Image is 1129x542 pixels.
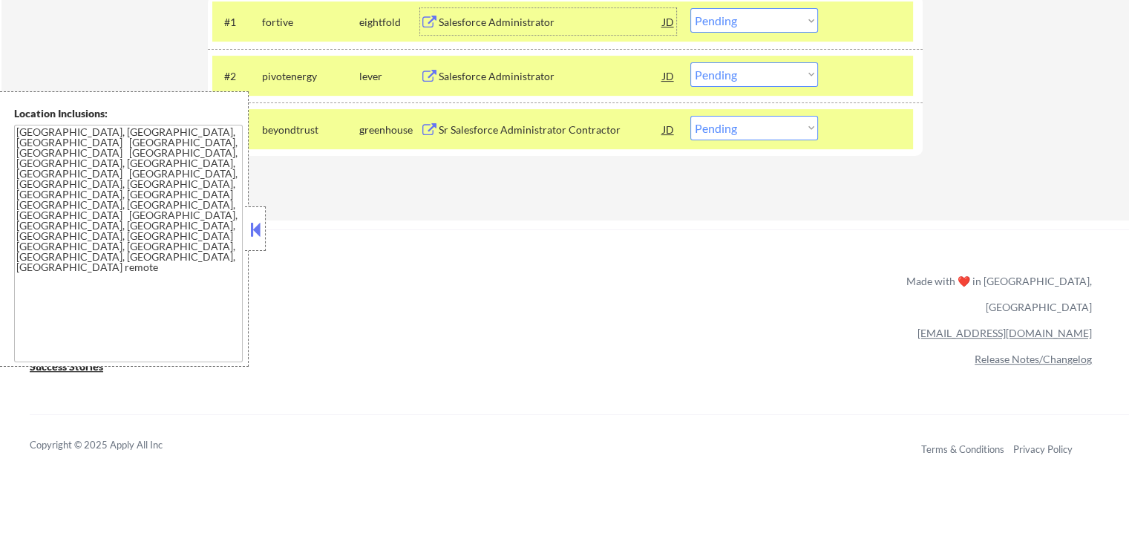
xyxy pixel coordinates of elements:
[359,123,420,137] div: greenhouse
[900,268,1092,320] div: Made with ❤️ in [GEOGRAPHIC_DATA], [GEOGRAPHIC_DATA]
[262,123,359,137] div: beyondtrust
[661,8,676,35] div: JD
[975,353,1092,365] a: Release Notes/Changelog
[30,438,200,453] div: Copyright © 2025 Apply All Inc
[921,443,1004,455] a: Terms & Conditions
[661,116,676,143] div: JD
[262,15,359,30] div: fortive
[224,69,250,84] div: #2
[224,15,250,30] div: #1
[439,15,663,30] div: Salesforce Administrator
[359,15,420,30] div: eightfold
[14,106,243,121] div: Location Inclusions:
[359,69,420,84] div: lever
[439,123,663,137] div: Sr Salesforce Administrator Contractor
[439,69,663,84] div: Salesforce Administrator
[262,69,359,84] div: pivotenergy
[1013,443,1073,455] a: Privacy Policy
[917,327,1092,339] a: [EMAIL_ADDRESS][DOMAIN_NAME]
[661,62,676,89] div: JD
[30,359,123,377] a: Success Stories
[30,289,596,304] a: Refer & earn free applications 👯‍♀️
